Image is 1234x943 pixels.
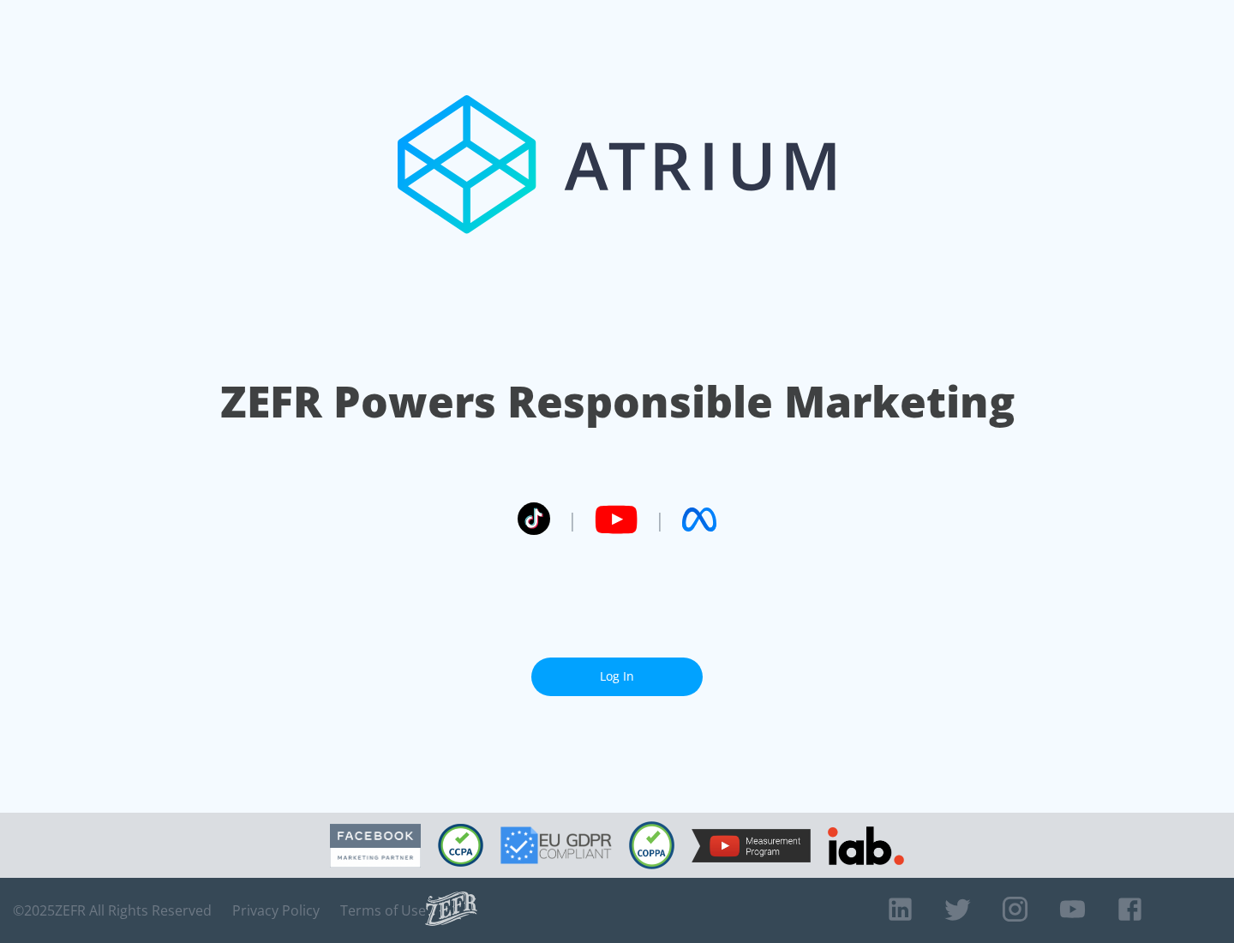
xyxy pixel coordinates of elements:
img: Facebook Marketing Partner [330,824,421,868]
a: Terms of Use [340,902,426,919]
span: © 2025 ZEFR All Rights Reserved [13,902,212,919]
img: CCPA Compliant [438,824,483,867]
img: YouTube Measurement Program [692,829,811,862]
img: COPPA Compliant [629,821,674,869]
img: IAB [828,826,904,865]
h1: ZEFR Powers Responsible Marketing [220,372,1015,431]
a: Log In [531,658,703,696]
a: Privacy Policy [232,902,320,919]
img: GDPR Compliant [500,826,612,864]
span: | [567,507,578,532]
span: | [655,507,665,532]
